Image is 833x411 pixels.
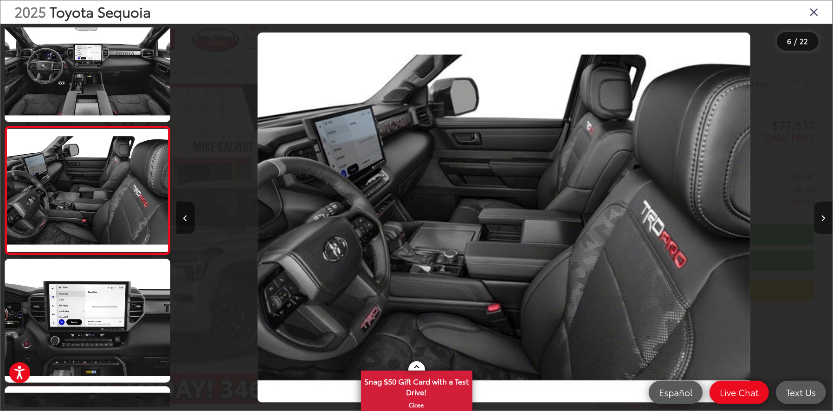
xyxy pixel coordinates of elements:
[788,36,792,46] span: 6
[6,129,170,252] img: 2025 Toyota Sequoia TRD Pro
[50,1,151,21] span: Toyota Sequoia
[176,202,195,234] button: Previous image
[654,386,697,398] span: Español
[649,381,703,404] a: Español
[362,372,471,400] span: Snag $50 Gift Card with a Test Drive!
[710,381,769,404] a: Live Chat
[258,33,750,403] img: 2025 Toyota Sequoia TRD Pro
[809,6,819,18] i: Close gallery
[776,381,826,404] a: Text Us
[3,257,172,384] img: 2025 Toyota Sequoia TRD Pro
[794,38,798,45] span: /
[715,386,763,398] span: Live Chat
[800,36,808,46] span: 22
[781,386,820,398] span: Text Us
[814,202,833,234] button: Next image
[14,1,46,21] span: 2025
[176,33,832,403] div: 2025 Toyota Sequoia TRD Pro 5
